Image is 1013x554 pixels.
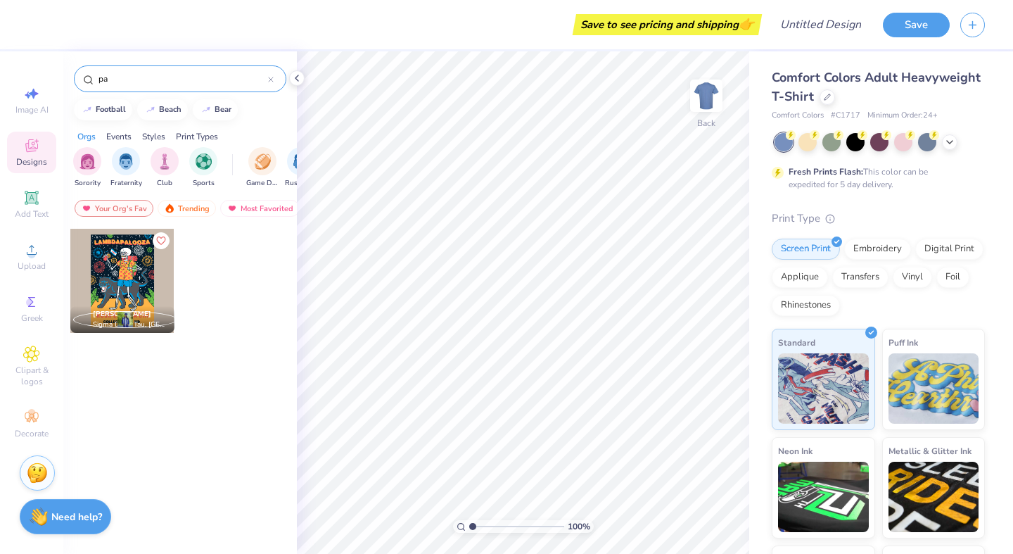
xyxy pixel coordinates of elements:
span: Upload [18,260,46,272]
span: Standard [778,335,815,350]
span: Comfort Colors Adult Heavyweight T-Shirt [772,69,981,105]
strong: Fresh Prints Flash: [789,166,863,177]
input: Try "Alpha" [97,72,268,86]
span: Clipart & logos [7,365,56,387]
button: filter button [151,147,179,189]
img: Fraternity Image [118,153,134,170]
img: Rush & Bid Image [293,153,310,170]
span: [PERSON_NAME] [93,309,151,319]
span: Sorority [75,178,101,189]
span: Metallic & Glitter Ink [888,443,971,458]
img: trend_line.gif [82,106,93,114]
span: Greek [21,313,43,324]
img: most_fav.gif [227,203,238,213]
span: Image AI [15,104,49,115]
input: Untitled Design [769,11,872,39]
span: Game Day [246,178,279,189]
div: Applique [772,267,828,288]
img: Puff Ink [888,353,979,424]
div: Foil [936,267,969,288]
img: trend_line.gif [200,106,212,114]
div: Vinyl [893,267,932,288]
div: Screen Print [772,239,840,260]
img: Sorority Image [79,153,96,170]
div: Save to see pricing and shipping [576,14,758,35]
div: Styles [142,130,165,143]
img: trend_line.gif [145,106,156,114]
img: Game Day Image [255,153,271,170]
span: Minimum Order: 24 + [867,110,938,122]
div: Print Type [772,210,985,227]
span: # C1717 [831,110,860,122]
div: football [96,106,126,113]
img: Metallic & Glitter Ink [888,462,979,532]
span: Club [157,178,172,189]
div: filter for Rush & Bid [285,147,317,189]
span: Sigma Delta Tau, [GEOGRAPHIC_DATA][US_STATE] at [GEOGRAPHIC_DATA] [93,320,169,330]
div: Print Types [176,130,218,143]
strong: Need help? [51,510,102,524]
span: Comfort Colors [772,110,824,122]
span: 👉 [739,15,754,32]
img: Club Image [157,153,172,170]
div: filter for Game Day [246,147,279,189]
div: Digital Print [915,239,983,260]
button: filter button [285,147,317,189]
div: Your Org's Fav [75,200,153,217]
button: filter button [110,147,142,189]
span: Neon Ink [778,443,813,458]
div: filter for Fraternity [110,147,142,189]
button: filter button [73,147,101,189]
div: Events [106,130,132,143]
img: Standard [778,353,869,424]
img: Neon Ink [778,462,869,532]
div: filter for Sorority [73,147,101,189]
img: Sports Image [196,153,212,170]
div: bear [215,106,231,113]
div: Most Favorited [220,200,300,217]
button: Save [883,13,950,37]
button: Like [153,232,170,249]
button: filter button [246,147,279,189]
span: Add Text [15,208,49,220]
img: Back [692,82,720,110]
div: This color can be expedited for 5 day delivery. [789,165,962,191]
button: football [74,99,132,120]
div: Trending [158,200,216,217]
span: Decorate [15,428,49,439]
button: beach [137,99,188,120]
div: Orgs [77,130,96,143]
span: Designs [16,156,47,168]
div: filter for Sports [189,147,217,189]
span: Puff Ink [888,335,918,350]
div: filter for Club [151,147,179,189]
button: bear [193,99,238,120]
div: Back [697,117,715,130]
div: Rhinestones [772,295,840,316]
div: Transfers [832,267,888,288]
img: trending.gif [164,203,175,213]
img: most_fav.gif [81,203,92,213]
div: Embroidery [844,239,911,260]
button: filter button [189,147,217,189]
span: Sports [193,178,215,189]
span: Fraternity [110,178,142,189]
div: beach [159,106,181,113]
span: 100 % [568,520,590,533]
span: Rush & Bid [285,178,317,189]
